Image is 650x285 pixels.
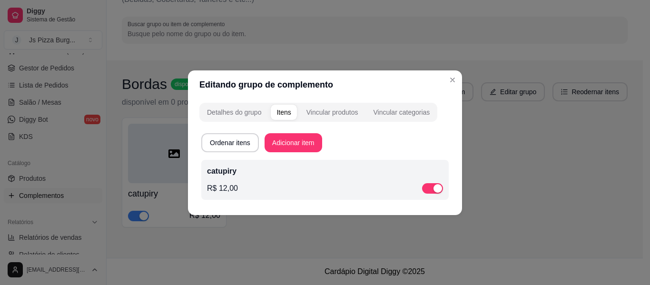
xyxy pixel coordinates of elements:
div: complement-group [199,103,451,122]
p: R$ 12,00 [207,183,238,194]
div: complement-group [199,103,437,122]
p: catupiry [207,166,443,177]
div: Detalhes do grupo [207,108,261,117]
div: Vincular produtos [306,108,358,117]
div: Vincular categorias [373,108,430,117]
button: Ordenar itens [201,133,259,152]
header: Editando grupo de complemento [188,70,462,99]
div: Itens [276,108,291,117]
button: Close [445,72,460,88]
button: Adicionar item [265,133,322,152]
